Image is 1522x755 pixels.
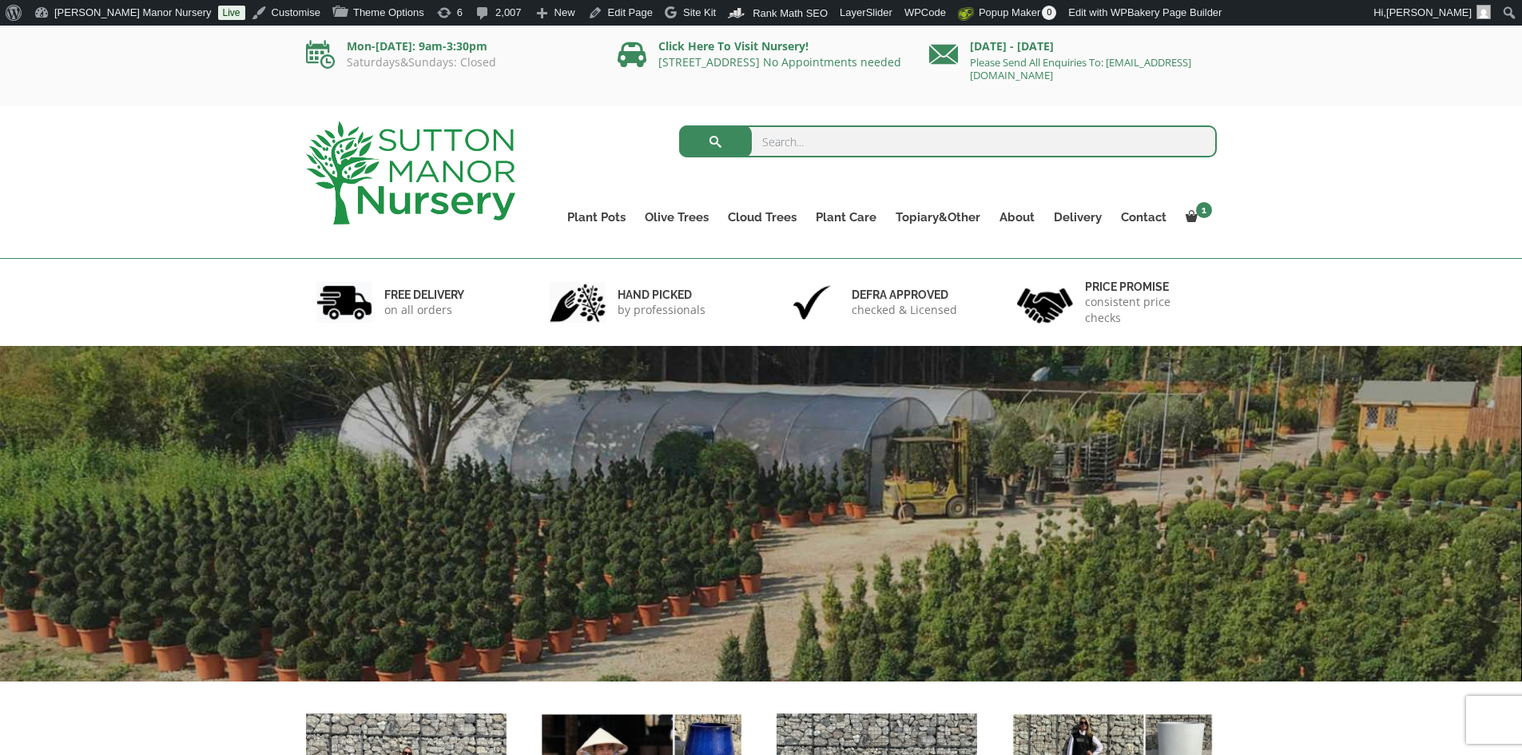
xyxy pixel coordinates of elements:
[550,282,606,323] img: 2.jpg
[852,288,957,302] h6: Defra approved
[1085,294,1206,326] p: consistent price checks
[806,206,886,228] a: Plant Care
[306,56,594,69] p: Saturdays&Sundays: Closed
[658,38,809,54] a: Click Here To Visit Nursery!
[679,125,1217,157] input: Search...
[218,6,245,20] a: Live
[618,302,705,318] p: by professionals
[990,206,1044,228] a: About
[618,288,705,302] h6: hand picked
[306,37,594,56] p: Mon-[DATE]: 9am-3:30pm
[970,55,1191,82] a: Please Send All Enquiries To: [EMAIL_ADDRESS][DOMAIN_NAME]
[1017,278,1073,327] img: 4.jpg
[852,302,957,318] p: checked & Licensed
[558,206,635,228] a: Plant Pots
[316,282,372,323] img: 1.jpg
[1111,206,1176,228] a: Contact
[635,206,718,228] a: Olive Trees
[658,54,901,70] a: [STREET_ADDRESS] No Appointments needed
[1196,202,1212,218] span: 1
[384,302,464,318] p: on all orders
[718,206,806,228] a: Cloud Trees
[1176,206,1217,228] a: 1
[753,7,828,19] span: Rank Math SEO
[1044,206,1111,228] a: Delivery
[1085,280,1206,294] h6: Price promise
[384,288,464,302] h6: FREE DELIVERY
[1386,6,1472,18] span: [PERSON_NAME]
[683,6,716,18] span: Site Kit
[784,282,840,323] img: 3.jpg
[929,37,1217,56] p: [DATE] - [DATE]
[886,206,990,228] a: Topiary&Other
[1042,6,1056,20] span: 0
[306,121,515,225] img: logo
